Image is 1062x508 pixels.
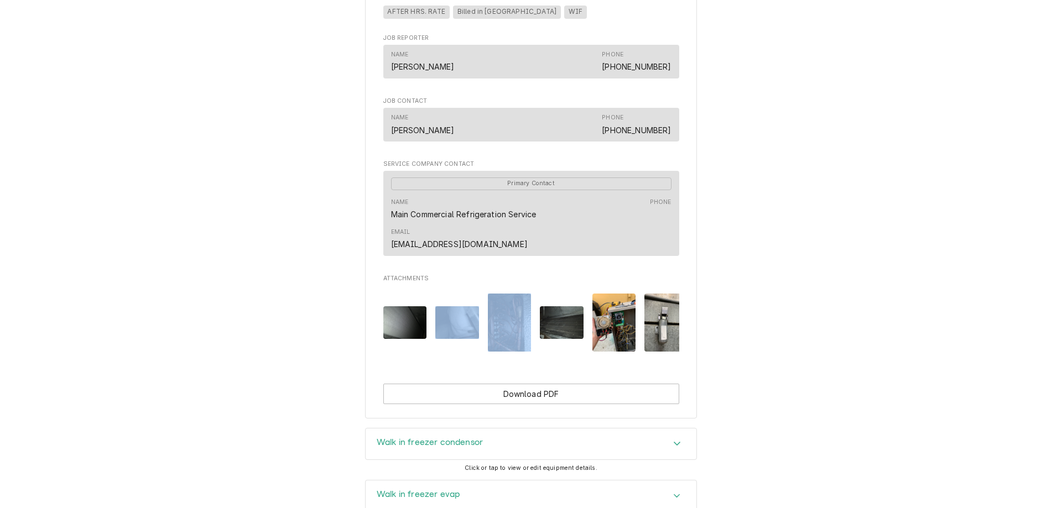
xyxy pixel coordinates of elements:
[602,113,671,135] div: Phone
[391,228,528,250] div: Email
[383,306,427,339] img: 0CmSk17ZR02dm6gtMU8g
[391,177,671,190] span: Primary Contact
[391,239,528,249] a: [EMAIL_ADDRESS][DOMAIN_NAME]
[383,274,679,283] span: Attachments
[383,160,679,169] span: Service Company Contact
[383,160,679,260] div: Service Company Contact
[602,50,671,72] div: Phone
[383,171,679,261] div: Service Company Contact List
[564,6,587,19] span: WIF
[391,50,409,59] div: Name
[391,113,409,122] div: Name
[644,294,688,352] img: gyMm8GGQgaCunP0f8rMK
[383,108,679,142] div: Contact
[383,4,679,20] span: [object Object]
[391,228,410,237] div: Email
[383,171,679,256] div: Contact
[383,6,450,19] span: AFTER HRS. RATE
[540,306,584,339] img: hdKKLflOT7S1oLJpAO3Y
[602,50,623,59] div: Phone
[465,464,597,472] span: Click or tap to view or edit equipment details.
[383,45,679,83] div: Job Reporter List
[435,306,479,339] img: gvSUB7VHTIaWNr5fxbmw
[366,428,696,459] button: Accordion Details Expand Trigger
[383,108,679,146] div: Job Contact List
[488,294,532,352] img: gQ1cwRcHRiSr3rqCU2Cd
[383,34,679,83] div: Job Reporter
[383,384,679,404] div: Button Group Row
[602,62,671,71] a: [PHONE_NUMBER]
[383,34,679,43] span: Job Reporter
[602,125,671,135] a: [PHONE_NUMBER]
[391,176,671,190] div: Primary
[383,97,679,146] div: Job Contact
[383,274,679,360] div: Attachments
[383,384,679,404] div: Button Group
[391,50,455,72] div: Name
[391,198,409,207] div: Name
[391,124,455,136] div: [PERSON_NAME]
[391,208,537,220] div: Main Commercial Refrigeration Service
[592,294,636,352] img: mhvR5oH0Su6yUa0sArEa
[377,437,483,448] h3: Walk in freezer condensor
[650,198,671,220] div: Phone
[453,6,561,19] span: Billed in [GEOGRAPHIC_DATA]
[602,113,623,122] div: Phone
[383,97,679,106] span: Job Contact
[365,428,697,460] div: Walk in freezer condensor
[383,384,679,404] button: Download PDF
[650,198,671,207] div: Phone
[391,198,537,220] div: Name
[391,113,455,135] div: Name
[383,45,679,78] div: Contact
[377,489,460,500] h3: Walk in freezer evap
[366,428,696,459] div: Accordion Header
[383,285,679,361] span: Attachments
[391,61,455,72] div: [PERSON_NAME]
